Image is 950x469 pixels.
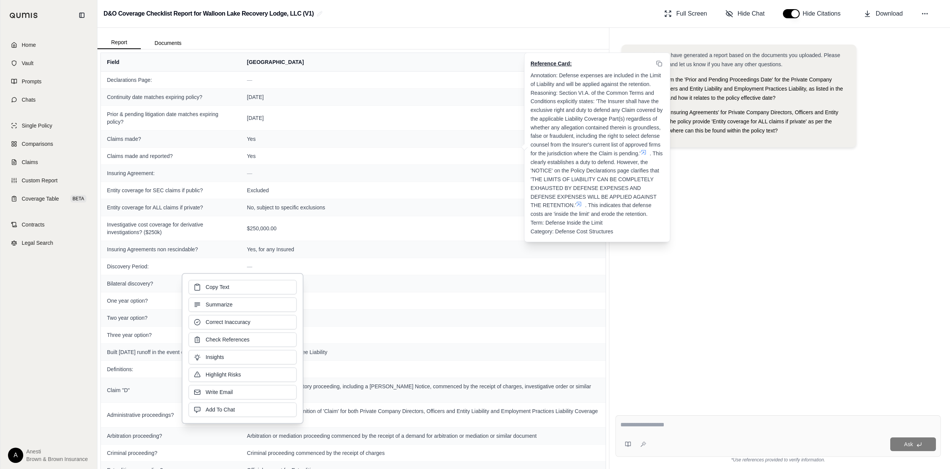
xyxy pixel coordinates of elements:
span: Arbitration or mediation proceeding commenced by the receipt of a demand for arbitration or media... [247,432,599,440]
a: Home [5,37,92,53]
span: Criminal proceeding commenced by the receipt of charges [247,449,599,457]
span: Contracts [22,221,45,228]
div: *Use references provided to verify information. [615,457,941,463]
a: Contracts [5,216,92,233]
span: Claim "D" [107,386,235,394]
span: Entity coverage for ALL claims if private? [107,204,235,211]
span: Chats [22,96,36,104]
span: Yes, 2 Years [247,314,599,322]
span: $250,000.00 [247,225,599,232]
button: Insights [188,350,296,364]
span: Hide Chat [738,9,765,18]
span: Yes, for Executive Retiree Liability [247,348,599,356]
a: Vault [5,55,92,72]
button: Documents [141,37,195,49]
button: Ask [890,437,936,451]
span: Reference Card: [531,60,572,67]
span: Yes, 3 Years [247,331,599,339]
span: Prompts [22,78,41,85]
span: Correct Inaccuracy [206,318,250,326]
button: Report [97,36,141,49]
span: Anesti [26,448,88,455]
span: [DATE] [247,114,599,122]
span: Claims made and reported? [107,152,235,160]
a: Claims [5,154,92,171]
span: Write Email [206,388,233,396]
span: — [247,77,252,83]
span: Based on the 'Insuring Agreements' for Private Company Directors, Officers and Entity Liability, ... [635,109,838,134]
span: — [247,170,252,176]
span: . This clearly establishes a duty to defend. However, the 'NOTICE' on the Policy Declarations pag... [531,150,664,209]
span: Excluded [247,187,599,194]
span: Administrative proceedings? [107,411,235,419]
a: Custom Report [5,172,92,189]
span: Highlight Risks [206,371,241,378]
span: Continuity date matches expiring policy? [107,93,235,101]
button: Check References [188,332,296,347]
span: Coverage Table [22,195,59,203]
span: [DATE] [247,93,599,101]
button: Copy to clipboard [655,59,664,68]
span: Insuring Agreements non rescindable? [107,246,235,253]
span: Discovery Period: [107,263,235,270]
span: Insights [206,353,224,361]
span: Home [22,41,36,49]
span: Comparisons [22,140,53,148]
span: One year option? [107,297,235,305]
img: Qumis Logo [10,13,38,18]
span: Hide Citations [803,9,845,18]
h2: D&O Coverage Checklist Report for Walloon Lake Recovery Lodge, LLC (V1) [104,7,314,21]
span: Criminal proceeding? [107,449,235,457]
span: Vault [22,59,33,67]
a: Prompts [5,73,92,90]
a: Chats [5,91,92,108]
button: Correct Inaccuracy [188,315,296,329]
span: Insuring Agreement: [107,169,235,177]
span: Ask [904,441,913,447]
span: Arbitration proceeding? [107,432,235,440]
a: Single Policy [5,117,92,134]
span: Check References [206,336,249,343]
span: Yes, included in the definition of 'Claim' for both Private Company Directors, Officers and Entit... [247,407,599,423]
button: Download [861,6,906,21]
span: Copy Text [206,283,229,291]
span: Can you confirm the 'Prior and Pending Proceedings Date' for the Private Company Directors, Offic... [635,77,843,101]
span: Claims made? [107,135,235,143]
span: Bilateral discovery? [107,280,235,287]
button: Add To Chat [188,402,296,417]
button: Write Email [188,385,296,399]
div: A [8,448,23,463]
span: Built [DATE] runoff in the event of a takeover? [107,348,235,356]
span: Declarations Page: [107,76,235,84]
span: Three year option? [107,331,235,339]
th: Field [101,53,241,71]
th: [GEOGRAPHIC_DATA] [241,53,606,71]
span: Definitions: [107,365,235,373]
span: Single Policy [22,122,52,129]
span: No, subject to specific exclusions [247,204,599,211]
a: Legal Search [5,234,92,251]
span: Entity coverage for SEC claims if public? [107,187,235,194]
button: Collapse sidebar [76,9,88,21]
a: Coverage TableBETA [5,190,92,207]
span: Yes [247,280,599,287]
span: . This indicates that defense costs are 'inside the limit' and erode the retention. Term: Defense... [531,202,653,234]
span: Prior & pending litigation date matches expiring policy? [107,110,235,126]
button: Copy Text [188,280,296,294]
button: Summarize [188,297,296,312]
span: Add To Chat [206,406,235,413]
span: Legal Search [22,239,53,247]
span: Full Screen [676,9,707,18]
span: Yes, for any Insured [247,246,599,253]
a: Comparisons [5,136,92,152]
span: Brown & Brown Insurance [26,455,88,463]
span: — [247,263,252,270]
span: Claims [22,158,38,166]
span: Two year option? [107,314,235,322]
span: Investigative cost coverage for derivative investigations? ($250k) [107,221,235,236]
span: Yes [247,152,599,160]
span: Yes [247,135,599,143]
span: Summarize [206,301,233,308]
span: BETA [70,195,86,203]
span: Hi Anesti 👋 - We have generated a report based on the documents you uploaded. Please review the r... [628,52,840,67]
